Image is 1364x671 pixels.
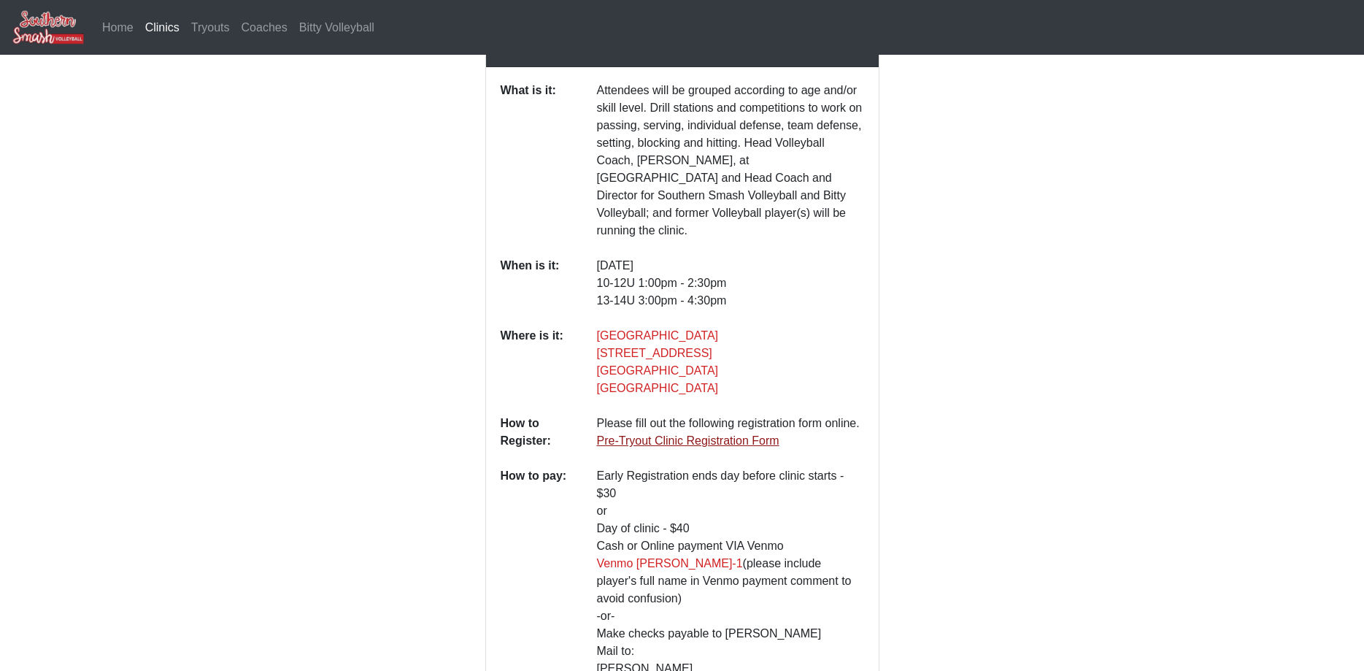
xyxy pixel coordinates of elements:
a: Clinics [139,13,185,42]
p: Attendees will be grouped according to age and/or skill level. Drill stations and competitions to... [597,82,864,239]
a: Venmo [PERSON_NAME]-1 [597,557,743,570]
a: [GEOGRAPHIC_DATA][STREET_ADDRESS][GEOGRAPHIC_DATA][GEOGRAPHIC_DATA] [597,329,719,394]
a: Bitty Volleyball [293,13,380,42]
dt: What is it: [490,82,586,257]
a: Coaches [236,13,293,42]
p: [DATE] 10-12U 1:00pm - 2:30pm 13-14U 3:00pm - 4:30pm [597,257,864,310]
dt: How to Register: [490,415,586,467]
a: Pre-Tryout Clinic Registration Form [597,434,779,447]
a: Home [96,13,139,42]
a: Tryouts [185,13,236,42]
p: Please fill out the following registration form online. [597,415,864,450]
dt: When is it: [490,257,586,327]
img: Southern Smash Volleyball [12,9,85,45]
dt: Where is it: [490,327,586,415]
